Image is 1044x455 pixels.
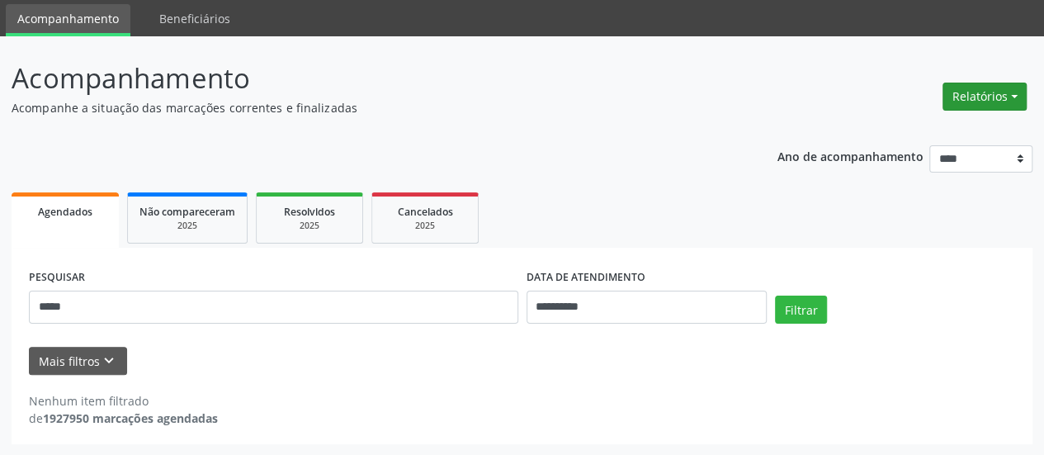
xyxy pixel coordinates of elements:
span: Cancelados [398,205,453,219]
p: Ano de acompanhamento [777,145,924,166]
button: Mais filtroskeyboard_arrow_down [29,347,127,376]
i: keyboard_arrow_down [100,352,118,370]
p: Acompanhamento [12,58,726,99]
a: Acompanhamento [6,4,130,36]
div: Nenhum item filtrado [29,392,218,410]
strong: 1927950 marcações agendadas [43,410,218,426]
label: PESQUISAR [29,265,85,291]
button: Filtrar [775,296,827,324]
div: 2025 [139,220,235,232]
div: 2025 [268,220,351,232]
a: Beneficiários [148,4,242,33]
button: Relatórios [942,83,1027,111]
div: de [29,410,218,427]
span: Não compareceram [139,205,235,219]
p: Acompanhe a situação das marcações correntes e finalizadas [12,99,726,116]
label: DATA DE ATENDIMENTO [527,265,645,291]
span: Resolvidos [284,205,335,219]
span: Agendados [38,205,92,219]
div: 2025 [384,220,466,232]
